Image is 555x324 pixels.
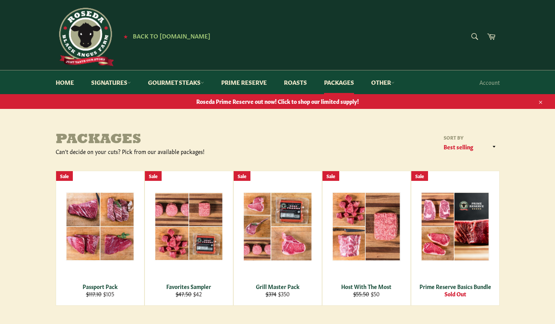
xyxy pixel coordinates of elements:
[145,171,162,181] div: Sale
[56,171,144,306] a: Passport Pack Passport Pack $117.10 $105
[56,132,278,148] h1: Packages
[176,290,192,298] s: $47.50
[266,290,277,298] s: $374
[332,192,401,261] img: Host With The Most
[238,283,317,290] div: Grill Master Pack
[66,192,134,261] img: Passport Pack
[234,171,250,181] div: Sale
[322,171,339,181] div: Sale
[86,290,102,298] s: $117.10
[353,290,369,298] s: $55.50
[213,70,275,94] a: Prime Reserve
[120,33,210,39] a: ★ Back to [DOMAIN_NAME]
[123,33,128,39] span: ★
[48,70,82,94] a: Home
[61,283,139,290] div: Passport Pack
[411,171,500,306] a: Prime Reserve Basics Bundle Prime Reserve Basics Bundle Sold Out
[276,70,315,94] a: Roasts
[476,71,504,94] a: Account
[144,171,233,306] a: Favorites Sampler Favorites Sampler $47.50 $42
[363,70,402,94] a: Other
[133,32,210,40] span: Back to [DOMAIN_NAME]
[155,193,223,261] img: Favorites Sampler
[83,70,139,94] a: Signatures
[316,70,362,94] a: Packages
[327,290,405,298] div: $50
[243,192,312,261] img: Grill Master Pack
[416,283,494,290] div: Prime Reserve Basics Bundle
[416,290,494,298] div: Sold Out
[56,171,73,181] div: Sale
[421,192,490,261] img: Prime Reserve Basics Bundle
[322,171,411,306] a: Host With The Most Host With The Most $55.50 $50
[61,290,139,298] div: $105
[140,70,212,94] a: Gourmet Steaks
[150,290,228,298] div: $42
[233,171,322,306] a: Grill Master Pack Grill Master Pack $374 $350
[56,148,278,155] div: Can't decide on your cuts? Pick from our available packages!
[238,290,317,298] div: $350
[327,283,405,290] div: Host With The Most
[56,8,114,66] img: Roseda Beef
[150,283,228,290] div: Favorites Sampler
[411,171,428,181] div: Sale
[441,134,500,141] label: Sort by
